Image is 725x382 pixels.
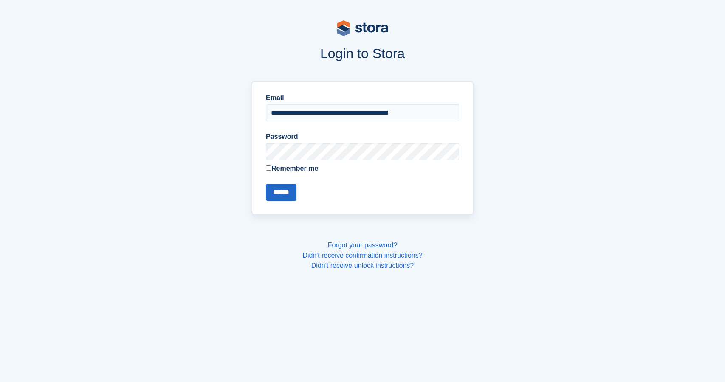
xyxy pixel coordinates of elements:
[266,93,459,103] label: Email
[328,242,398,249] a: Forgot your password?
[266,132,459,142] label: Password
[311,262,414,269] a: Didn't receive unlock instructions?
[266,165,271,171] input: Remember me
[90,46,635,61] h1: Login to Stora
[302,252,422,259] a: Didn't receive confirmation instructions?
[337,20,388,36] img: stora-logo-53a41332b3708ae10de48c4981b4e9114cc0af31d8433b30ea865607fb682f29.svg
[266,163,459,174] label: Remember me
